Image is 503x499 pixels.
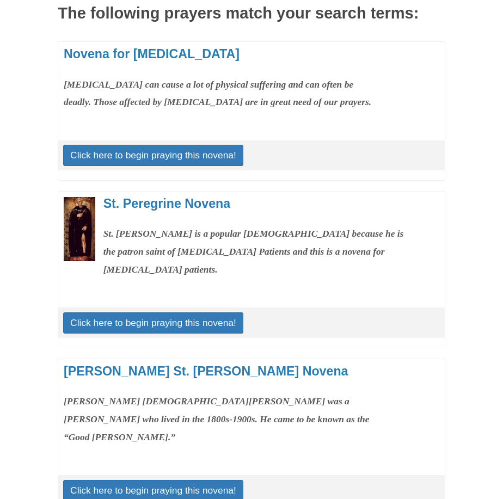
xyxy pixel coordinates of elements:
a: [PERSON_NAME] St. [PERSON_NAME] Novena [64,364,348,378]
a: Click here to begin praying this novena! [63,312,243,333]
strong: [MEDICAL_DATA] can cause a lot of physical suffering and can often be deadly. Those affected by [... [64,79,371,108]
a: Link to novena [64,197,95,261]
a: St. Peregrine Novena [103,196,231,211]
img: St. Peregrine Novena [64,197,95,261]
h2: The following prayers match your search terms: [58,5,445,22]
strong: St. [PERSON_NAME] is a popular [DEMOGRAPHIC_DATA] because he is the patron saint of [MEDICAL_DATA... [103,228,404,275]
a: Novena for [MEDICAL_DATA] [64,47,240,61]
a: Click here to begin praying this novena! [63,145,243,165]
strong: [PERSON_NAME] [DEMOGRAPHIC_DATA][PERSON_NAME] was a [PERSON_NAME] who lived in the 1800s-1900s. H... [64,396,369,442]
